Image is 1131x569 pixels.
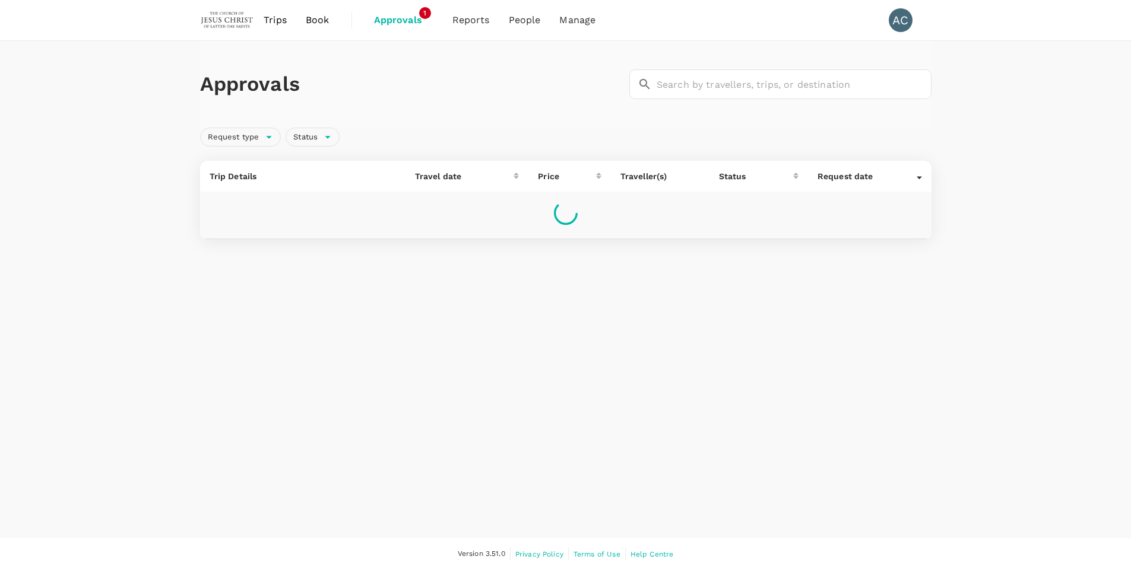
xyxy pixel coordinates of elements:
[419,7,431,19] span: 1
[306,13,330,27] span: Book
[889,8,913,32] div: AC
[515,550,563,558] span: Privacy Policy
[264,13,287,27] span: Trips
[515,548,563,561] a: Privacy Policy
[631,548,674,561] a: Help Centre
[538,170,595,182] div: Price
[818,170,917,182] div: Request date
[574,550,620,558] span: Terms of Use
[201,132,267,143] span: Request type
[719,170,793,182] div: Status
[210,170,396,182] p: Trip Details
[458,548,505,560] span: Version 3.51.0
[559,13,595,27] span: Manage
[574,548,620,561] a: Terms of Use
[620,170,700,182] p: Traveller(s)
[657,69,932,99] input: Search by travellers, trips, or destination
[631,550,674,558] span: Help Centre
[374,13,433,27] span: Approvals
[509,13,541,27] span: People
[286,128,340,147] div: Status
[415,170,514,182] div: Travel date
[200,128,281,147] div: Request type
[452,13,490,27] span: Reports
[200,72,625,97] h1: Approvals
[200,7,255,33] img: The Malaysian Church of Jesus Christ of Latter-day Saints
[286,132,325,143] span: Status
